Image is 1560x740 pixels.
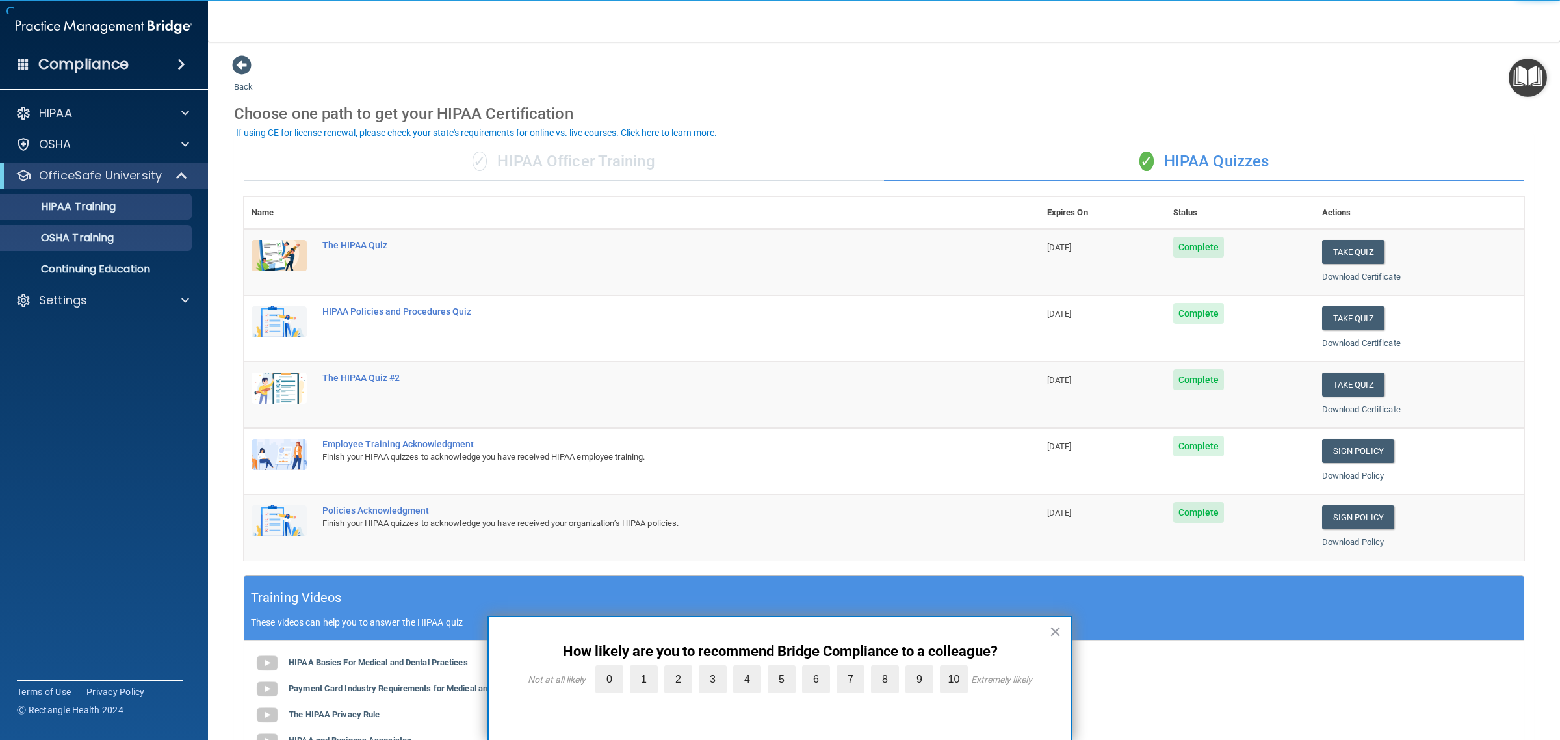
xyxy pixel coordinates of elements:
[289,709,380,719] b: The HIPAA Privacy Rule
[17,704,123,717] span: Ⓒ Rectangle Health 2024
[1322,537,1384,547] a: Download Policy
[473,152,487,171] span: ✓
[1314,197,1524,229] th: Actions
[1139,152,1154,171] span: ✓
[16,14,192,40] img: PMB logo
[515,643,1045,660] p: How likely are you to recommend Bridge Compliance to a colleague?
[1322,240,1384,264] button: Take Quiz
[1173,369,1225,390] span: Complete
[322,449,974,465] div: Finish your HIPAA quizzes to acknowledge you have received HIPAA employee training.
[289,683,556,693] b: Payment Card Industry Requirements for Medical and Dental Practices
[595,665,623,693] label: 0
[8,263,186,276] p: Continuing Education
[1173,436,1225,456] span: Complete
[1322,272,1401,282] a: Download Certificate
[8,231,114,244] p: OSHA Training
[254,676,280,702] img: gray_youtube_icon.38fcd6cc.png
[1039,197,1165,229] th: Expires On
[322,516,974,531] div: Finish your HIPAA quizzes to acknowledge you have received your organization’s HIPAA policies.
[39,105,72,121] p: HIPAA
[971,674,1032,685] div: Extremely likely
[630,665,658,693] label: 1
[528,674,586,685] div: Not at all likely
[1322,404,1401,414] a: Download Certificate
[1165,197,1314,229] th: Status
[768,665,796,693] label: 5
[244,142,884,181] div: HIPAA Officer Training
[8,200,116,213] p: HIPAA Training
[251,617,1517,628] p: These videos can help you to answer the HIPAA quiz
[254,702,280,728] img: gray_youtube_icon.38fcd6cc.png
[1173,237,1225,258] span: Complete
[244,197,315,229] th: Name
[234,126,719,139] button: If using CE for license renewal, please check your state's requirements for online vs. live cours...
[1509,59,1547,97] button: Open Resource Center
[802,665,830,693] label: 6
[1049,621,1061,642] button: Close
[1322,338,1401,348] a: Download Certificate
[699,665,727,693] label: 3
[1322,373,1384,397] button: Take Quiz
[1322,439,1394,463] a: Sign Policy
[664,665,692,693] label: 2
[322,240,974,250] div: The HIPAA Quiz
[39,168,162,183] p: OfficeSafe University
[884,142,1524,181] div: HIPAA Quizzes
[254,650,280,676] img: gray_youtube_icon.38fcd6cc.png
[322,373,974,383] div: The HIPAA Quiz #2
[1322,306,1384,330] button: Take Quiz
[251,587,342,609] h5: Training Videos
[17,685,71,698] a: Terms of Use
[837,665,864,693] label: 7
[733,665,761,693] label: 4
[39,293,87,308] p: Settings
[1322,505,1394,529] a: Sign Policy
[1173,303,1225,324] span: Complete
[1047,375,1072,385] span: [DATE]
[871,665,899,693] label: 8
[1047,442,1072,451] span: [DATE]
[1336,649,1544,700] iframe: Drift Widget Chat Controller
[322,439,974,449] div: Employee Training Acknowledgment
[940,665,968,693] label: 10
[905,665,933,693] label: 9
[1047,508,1072,518] span: [DATE]
[234,95,1534,133] div: Choose one path to get your HIPAA Certification
[1173,502,1225,523] span: Complete
[1047,309,1072,319] span: [DATE]
[38,55,129,73] h4: Compliance
[1047,243,1072,252] span: [DATE]
[234,66,253,92] a: Back
[322,306,974,317] div: HIPAA Policies and Procedures Quiz
[289,657,468,667] b: HIPAA Basics For Medical and Dental Practices
[236,128,717,137] div: If using CE for license renewal, please check your state's requirements for online vs. live cours...
[1322,471,1384,481] a: Download Policy
[39,137,71,152] p: OSHA
[86,685,145,698] a: Privacy Policy
[322,505,974,516] div: Policies Acknowledgment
